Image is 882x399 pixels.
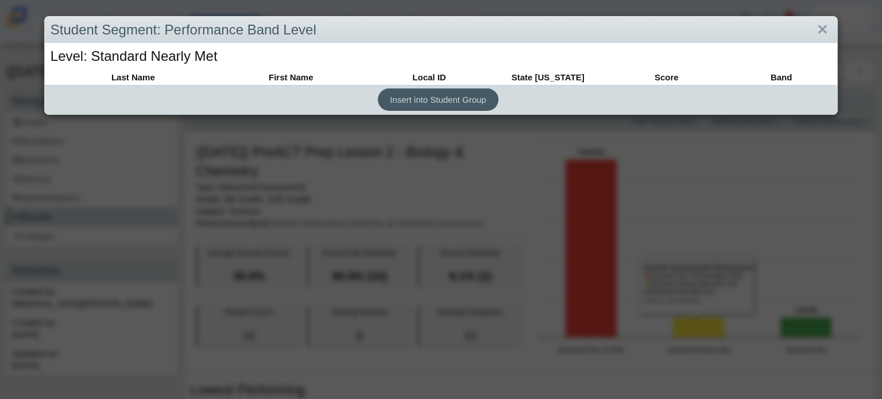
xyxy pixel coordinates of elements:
a: Close [814,20,831,40]
span: Insert into Student Group [390,95,486,104]
a: Insert into Student Group [378,88,498,111]
th: Local ID [370,71,488,84]
h1: Level: Standard Nearly Met [51,47,218,66]
th: Score [608,71,726,84]
th: Band [726,71,836,84]
th: State [US_STATE] [489,71,607,84]
th: Last Name [55,71,211,84]
th: First Name [212,71,369,84]
div: Student Segment: Performance Band Level [45,17,837,44]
